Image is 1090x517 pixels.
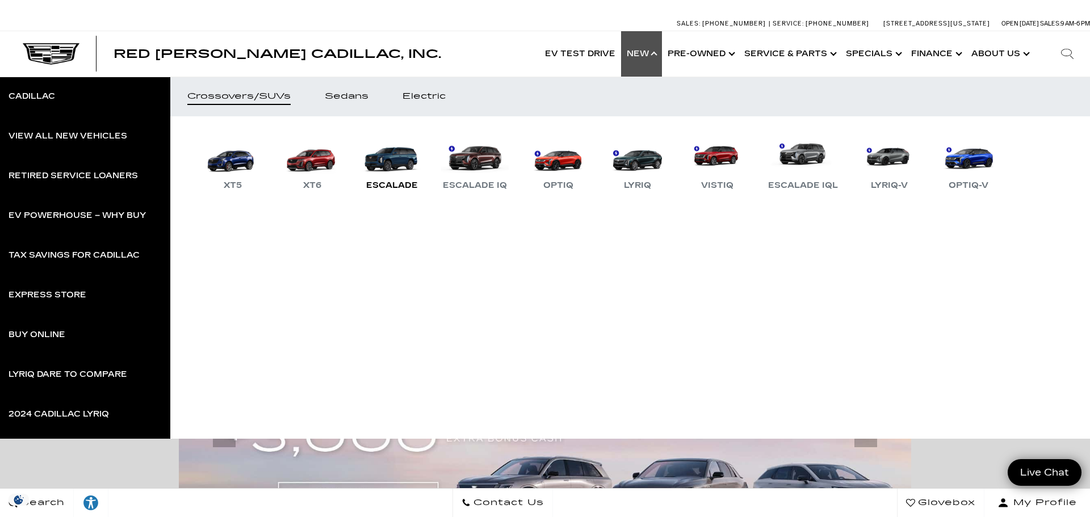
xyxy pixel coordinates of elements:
div: 2024 Cadillac LYRIQ [9,410,109,418]
div: XT5 [218,179,248,192]
div: XT6 [297,179,327,192]
a: LYRIQ-V [855,133,923,192]
div: Electric [403,93,446,100]
a: OPTIQ [524,133,592,192]
button: Open user profile menu [984,489,1090,517]
div: EV Powerhouse – Why Buy [9,212,146,220]
a: Escalade IQ [437,133,513,192]
div: OPTIQ-V [943,179,994,192]
a: Glovebox [897,489,984,517]
a: [STREET_ADDRESS][US_STATE] [883,20,990,27]
div: OPTIQ [538,179,579,192]
section: Click to Open Cookie Consent Modal [6,494,32,506]
span: Service: [773,20,804,27]
a: Electric [385,77,463,116]
div: View All New Vehicles [9,132,127,140]
div: Escalade IQL [762,179,844,192]
span: Red [PERSON_NAME] Cadillac, Inc. [114,47,441,61]
a: Escalade IQL [762,133,844,192]
a: Red [PERSON_NAME] Cadillac, Inc. [114,48,441,60]
div: Sedans [325,93,368,100]
a: Service & Parts [739,31,840,77]
span: Sales: [677,20,701,27]
div: Buy Online [9,331,65,339]
a: EV Test Drive [539,31,621,77]
a: VISTIQ [683,133,751,192]
div: Tax Savings for Cadillac [9,251,140,259]
span: Open [DATE] [1001,20,1039,27]
a: New [621,31,662,77]
div: Express Store [9,291,86,299]
span: Sales: [1040,20,1060,27]
span: Glovebox [915,495,975,511]
div: Cadillac [9,93,55,100]
div: Crossovers/SUVs [187,93,291,100]
a: About Us [966,31,1033,77]
a: Service: [PHONE_NUMBER] [769,20,872,27]
span: My Profile [1009,495,1077,511]
img: Cadillac Dark Logo with Cadillac White Text [23,43,79,65]
a: Contact Us [452,489,553,517]
a: Crossovers/SUVs [170,77,308,116]
a: XT6 [278,133,346,192]
div: VISTIQ [695,179,739,192]
a: Sales: [PHONE_NUMBER] [677,20,769,27]
a: Escalade [358,133,426,192]
div: Escalade [360,179,424,192]
span: [PHONE_NUMBER] [806,20,869,27]
span: 9 AM-6 PM [1060,20,1090,27]
div: Retired Service Loaners [9,172,138,180]
a: Sedans [308,77,385,116]
span: Live Chat [1014,466,1075,479]
div: LYRIQ [618,179,657,192]
span: [PHONE_NUMBER] [702,20,766,27]
a: Pre-Owned [662,31,739,77]
a: XT5 [199,133,267,192]
a: LYRIQ [603,133,672,192]
a: Explore your accessibility options [74,489,108,517]
span: Search [18,495,65,511]
div: Explore your accessibility options [74,494,108,511]
div: LYRIQ Dare to Compare [9,371,127,379]
a: Finance [905,31,966,77]
div: LYRIQ-V [865,179,913,192]
a: Specials [840,31,905,77]
a: Live Chat [1008,459,1081,486]
img: Opt-Out Icon [6,494,32,506]
div: Escalade IQ [437,179,513,192]
span: Contact Us [471,495,544,511]
a: OPTIQ-V [934,133,1003,192]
